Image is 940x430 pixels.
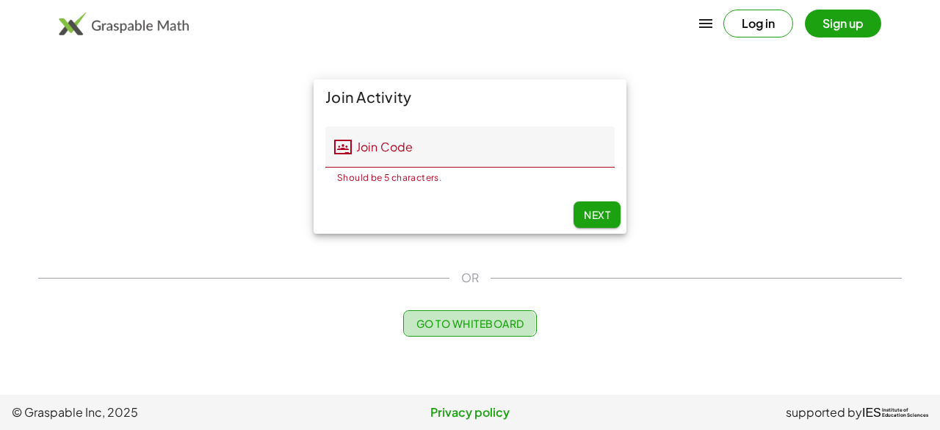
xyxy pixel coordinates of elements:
span: Go to Whiteboard [416,317,524,330]
button: Sign up [805,10,881,37]
a: IESInstitute ofEducation Sciences [862,404,928,421]
span: Next [584,208,610,221]
button: Log in [723,10,793,37]
a: Privacy policy [317,404,623,421]
span: © Graspable Inc, 2025 [12,404,317,421]
button: Go to Whiteboard [403,310,536,337]
span: supported by [786,404,862,421]
span: IES [862,406,881,420]
span: Institute of Education Sciences [882,408,928,418]
div: Join Activity [314,79,626,115]
button: Next [574,201,621,228]
div: Should be 5 characters. [337,173,583,182]
span: OR [461,269,479,287]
